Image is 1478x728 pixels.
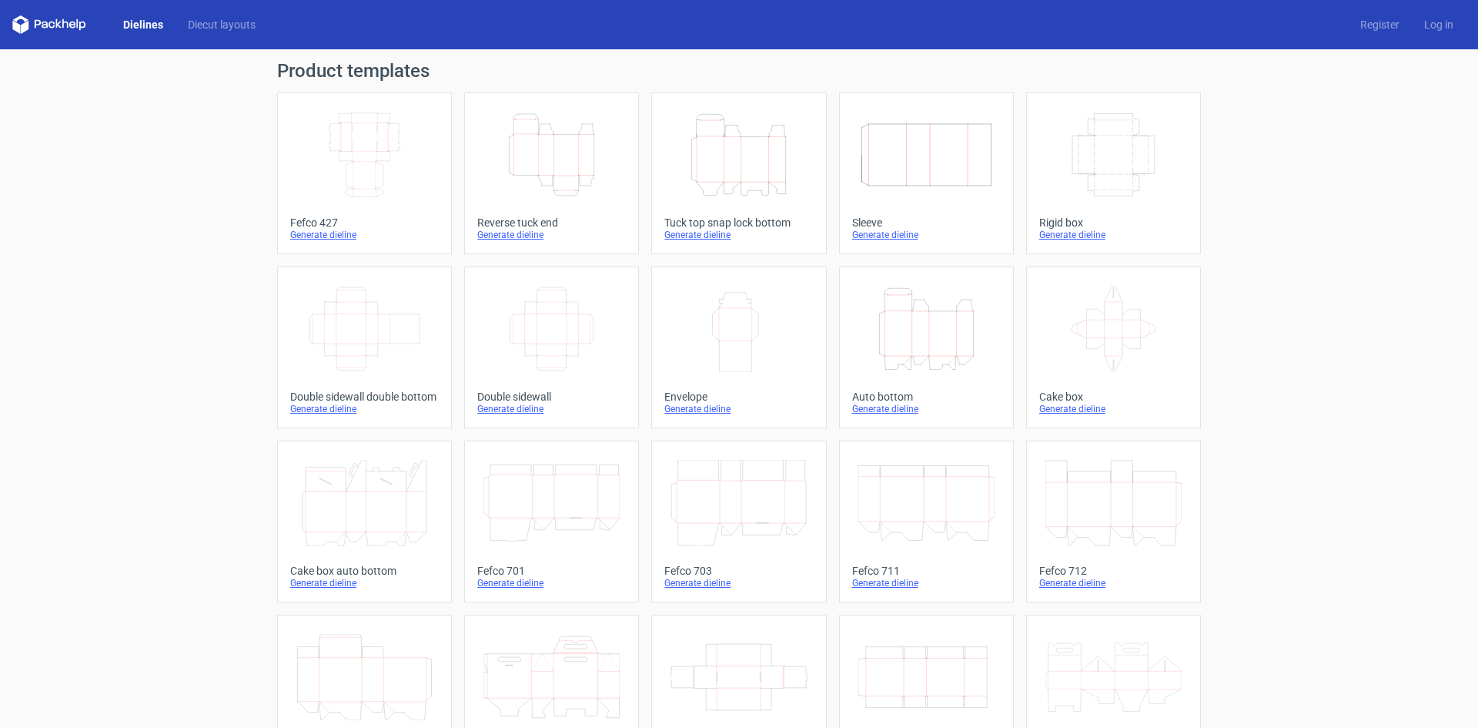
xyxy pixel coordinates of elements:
[290,577,439,589] div: Generate dieline
[852,391,1001,403] div: Auto bottom
[1026,267,1201,428] a: Cake boxGenerate dieline
[664,577,813,589] div: Generate dieline
[1039,577,1188,589] div: Generate dieline
[1026,441,1201,602] a: Fefco 712Generate dieline
[1039,565,1188,577] div: Fefco 712
[852,229,1001,241] div: Generate dieline
[290,391,439,403] div: Double sidewall double bottom
[651,267,826,428] a: EnvelopeGenerate dieline
[277,92,452,254] a: Fefco 427Generate dieline
[852,403,1001,415] div: Generate dieline
[839,267,1014,428] a: Auto bottomGenerate dieline
[664,229,813,241] div: Generate dieline
[1026,92,1201,254] a: Rigid boxGenerate dieline
[111,17,176,32] a: Dielines
[651,92,826,254] a: Tuck top snap lock bottomGenerate dieline
[290,216,439,229] div: Fefco 427
[839,92,1014,254] a: SleeveGenerate dieline
[477,391,626,403] div: Double sidewall
[477,216,626,229] div: Reverse tuck end
[664,391,813,403] div: Envelope
[477,229,626,241] div: Generate dieline
[852,577,1001,589] div: Generate dieline
[290,229,439,241] div: Generate dieline
[477,577,626,589] div: Generate dieline
[277,267,452,428] a: Double sidewall double bottomGenerate dieline
[1039,391,1188,403] div: Cake box
[464,92,639,254] a: Reverse tuck endGenerate dieline
[1039,216,1188,229] div: Rigid box
[1348,17,1412,32] a: Register
[664,565,813,577] div: Fefco 703
[839,441,1014,602] a: Fefco 711Generate dieline
[176,17,268,32] a: Diecut layouts
[464,267,639,428] a: Double sidewallGenerate dieline
[464,441,639,602] a: Fefco 701Generate dieline
[852,216,1001,229] div: Sleeve
[651,441,826,602] a: Fefco 703Generate dieline
[277,62,1201,80] h1: Product templates
[277,441,452,602] a: Cake box auto bottomGenerate dieline
[1039,229,1188,241] div: Generate dieline
[1039,403,1188,415] div: Generate dieline
[1412,17,1466,32] a: Log in
[664,403,813,415] div: Generate dieline
[664,216,813,229] div: Tuck top snap lock bottom
[477,403,626,415] div: Generate dieline
[290,565,439,577] div: Cake box auto bottom
[852,565,1001,577] div: Fefco 711
[290,403,439,415] div: Generate dieline
[477,565,626,577] div: Fefco 701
